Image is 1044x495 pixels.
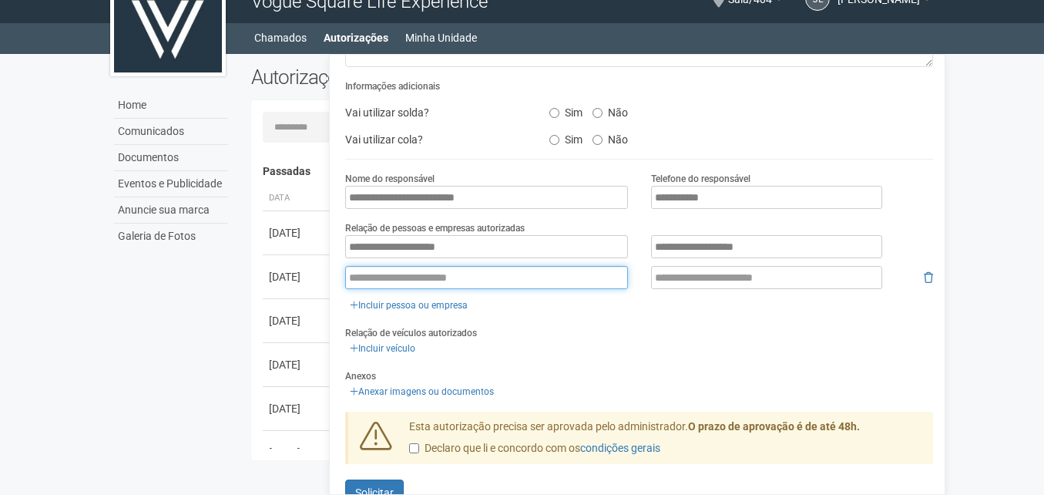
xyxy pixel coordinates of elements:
h4: Passadas [263,166,923,177]
div: Esta autorização precisa ser aprovada pelo administrador. [398,419,934,464]
a: Comunicados [114,119,228,145]
strong: O prazo de aprovação é de até 48h. [688,420,860,433]
label: Declaro que li e concordo com os [409,441,660,456]
a: Minha Unidade [405,27,477,49]
a: Galeria de Fotos [114,224,228,249]
th: Data [263,186,332,211]
label: Sim [549,101,582,120]
div: Vai utilizar cola? [334,128,537,151]
div: [DATE] [269,445,326,460]
a: Documentos [114,145,228,171]
a: Autorizações [324,27,388,49]
label: Sim [549,128,582,146]
input: Não [592,135,603,145]
div: Vai utilizar solda? [334,101,537,124]
label: Informações adicionais [345,79,440,93]
div: [DATE] [269,401,326,416]
div: [DATE] [269,313,326,328]
a: Chamados [254,27,307,49]
input: Não [592,108,603,118]
div: [DATE] [269,357,326,372]
label: Telefone do responsável [651,172,750,186]
label: Não [592,101,628,120]
label: Relação de pessoas e empresas autorizadas [345,221,525,235]
label: Não [592,128,628,146]
a: Home [114,93,228,119]
input: Sim [549,135,559,145]
a: Incluir pessoa ou empresa [345,297,472,314]
a: condições gerais [580,442,660,454]
div: [DATE] [269,225,326,241]
input: Declaro que li e concordo com oscondições gerais [409,443,419,453]
input: Sim [549,108,559,118]
div: [DATE] [269,269,326,285]
label: Nome do responsável [345,172,435,186]
a: Eventos e Publicidade [114,171,228,197]
label: Anexos [345,369,376,383]
a: Anuncie sua marca [114,197,228,224]
a: Anexar imagens ou documentos [345,383,499,400]
h2: Autorizações [251,66,581,89]
a: Incluir veículo [345,340,420,357]
i: Remover [924,272,933,283]
label: Relação de veículos autorizados [345,326,477,340]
